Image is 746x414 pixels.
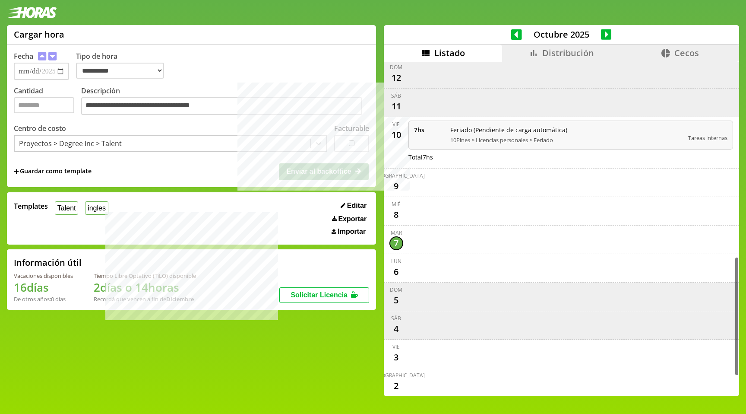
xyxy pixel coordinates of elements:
b: Diciembre [166,295,194,303]
div: scrollable content [384,62,739,395]
div: 4 [389,322,403,336]
div: [DEMOGRAPHIC_DATA] [368,372,425,379]
div: 12 [389,71,403,85]
div: 6 [389,265,403,279]
span: Templates [14,201,48,211]
h1: 2 días o 14 horas [94,280,196,295]
span: Editar [347,202,367,210]
div: Recordá que vencen a fin de [94,295,196,303]
span: Importar [338,228,366,236]
span: Cecos [674,47,699,59]
div: Tiempo Libre Optativo (TiLO) disponible [94,272,196,280]
div: mié [392,201,401,208]
textarea: Descripción [81,97,362,115]
div: Total 7 hs [408,153,733,161]
label: Cantidad [14,86,81,118]
label: Descripción [81,86,369,118]
img: logotipo [7,7,57,18]
span: Feriado (Pendiente de carga automática) [450,126,683,134]
button: Talent [55,201,78,215]
div: sáb [391,92,401,99]
label: Centro de costo [14,124,66,133]
span: Octubre 2025 [522,29,601,40]
input: Cantidad [14,97,74,113]
div: vie [392,121,400,128]
div: 10 [389,128,403,142]
span: Solicitar Licencia [291,291,348,299]
div: [DEMOGRAPHIC_DATA] [368,172,425,179]
div: 9 [389,179,403,193]
div: 3 [389,350,403,364]
span: + [14,167,19,176]
span: Listado [434,47,465,59]
div: 2 [389,379,403,393]
div: dom [390,64,402,71]
span: Distribución [542,47,594,59]
div: 7 [389,236,403,250]
div: Vacaciones disponibles [14,272,73,280]
label: Facturable [334,124,369,133]
div: mar [391,229,402,236]
span: Tareas internas [688,134,727,142]
span: +Guardar como template [14,167,92,176]
h1: 16 días [14,280,73,295]
span: Exportar [338,215,367,223]
button: ingles [85,201,108,215]
div: 5 [389,293,403,307]
label: Tipo de hora [76,51,171,80]
button: Editar [338,201,369,210]
select: Tipo de hora [76,63,164,79]
span: 10Pines > Licencias personales > Feriado [450,136,683,144]
div: dom [390,286,402,293]
div: lun [391,258,401,265]
h2: Información útil [14,257,82,268]
span: 7 hs [414,126,444,134]
div: sáb [391,315,401,322]
div: Proyectos > Degree Inc > Talent [19,139,122,148]
button: Exportar [329,215,369,223]
h1: Cargar hora [14,29,64,40]
div: vie [392,343,400,350]
button: Solicitar Licencia [279,287,369,303]
div: De otros años: 0 días [14,295,73,303]
div: 8 [389,208,403,222]
label: Fecha [14,51,33,61]
div: 11 [389,99,403,113]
